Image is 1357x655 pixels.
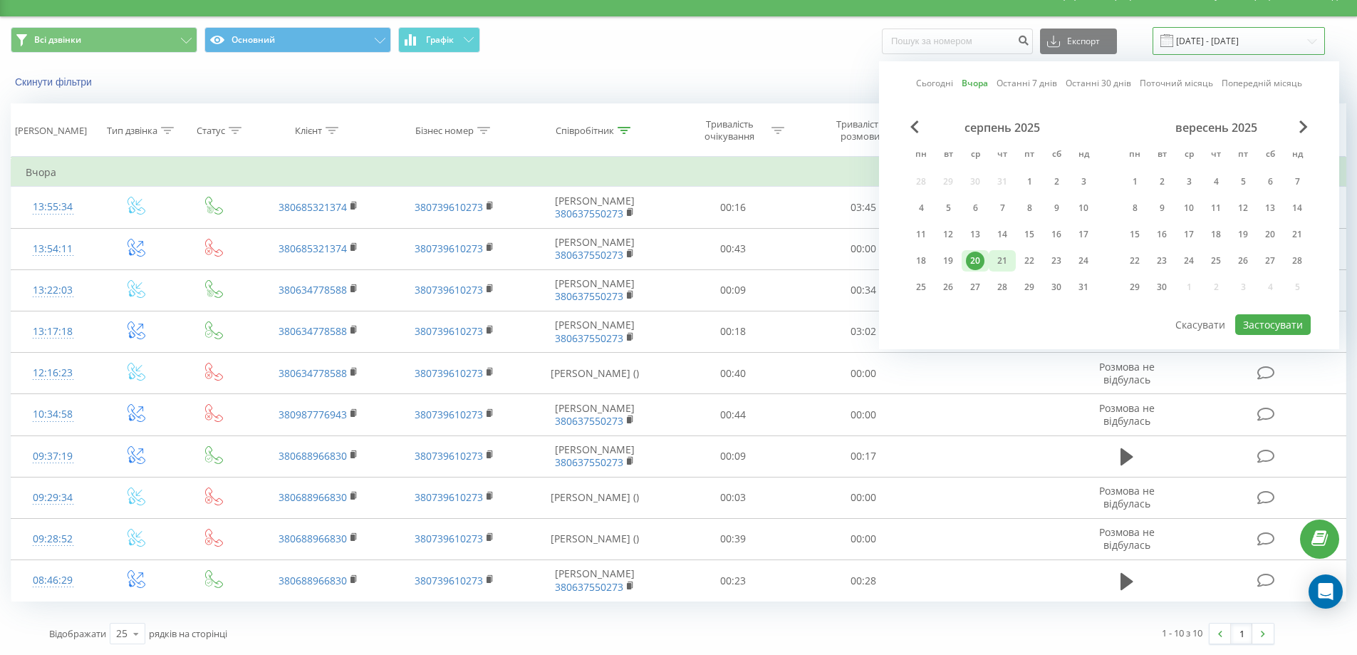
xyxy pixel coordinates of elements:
[1202,224,1229,245] div: чт 18 вер 2025 р.
[555,414,623,428] a: 380637550273
[1047,278,1066,296] div: 30
[149,627,227,640] span: рядків на сторінці
[1284,224,1311,245] div: нд 21 вер 2025 р.
[555,331,623,345] a: 380637550273
[415,408,483,421] a: 380739610273
[912,252,930,270] div: 18
[822,118,898,143] div: Тривалість розмови
[1121,250,1148,272] div: пн 22 вер 2025 р.
[415,532,483,545] a: 380739610273
[1180,225,1198,244] div: 17
[935,197,962,219] div: вт 5 серп 2025 р.
[522,311,668,352] td: [PERSON_NAME]
[1288,172,1306,191] div: 7
[989,224,1016,245] div: чт 14 серп 2025 р.
[1070,250,1097,272] div: нд 24 серп 2025 р.
[1148,171,1175,192] div: вт 2 вер 2025 р.
[1074,278,1093,296] div: 31
[11,27,197,53] button: Всі дзвінки
[799,560,929,602] td: 00:28
[1261,252,1279,270] div: 27
[1180,172,1198,191] div: 3
[415,449,483,463] a: 380739610273
[1099,484,1155,510] span: Розмова не відбулась
[1074,199,1093,217] div: 10
[279,324,347,338] a: 380634778588
[989,197,1016,219] div: чт 7 серп 2025 р.
[1099,360,1155,386] span: Розмова не відбулась
[912,199,930,217] div: 4
[522,477,668,518] td: [PERSON_NAME] ()
[1284,197,1311,219] div: нд 14 вер 2025 р.
[1175,224,1202,245] div: ср 17 вер 2025 р.
[1047,225,1066,244] div: 16
[279,283,347,296] a: 380634778588
[935,277,962,298] div: вт 26 серп 2025 р.
[11,158,1346,187] td: Вчора
[1125,278,1144,296] div: 29
[799,311,929,352] td: 03:02
[26,567,80,594] div: 08:46:29
[1175,171,1202,192] div: ср 3 вер 2025 р.
[426,35,454,45] span: Графік
[1207,199,1225,217] div: 11
[415,200,483,214] a: 380739610273
[668,228,799,269] td: 00:43
[939,252,957,270] div: 19
[279,366,347,380] a: 380634778588
[1235,314,1311,335] button: Застосувати
[1121,277,1148,298] div: пн 29 вер 2025 р.
[1234,172,1252,191] div: 5
[1180,199,1198,217] div: 10
[1207,252,1225,270] div: 25
[26,318,80,346] div: 13:17:18
[1229,171,1257,192] div: пт 5 вер 2025 р.
[522,353,668,394] td: [PERSON_NAME] ()
[522,228,668,269] td: [PERSON_NAME]
[1207,225,1225,244] div: 18
[668,518,799,559] td: 00:39
[939,225,957,244] div: 12
[116,626,128,641] div: 25
[668,477,799,518] td: 00:03
[522,518,668,559] td: [PERSON_NAME] ()
[279,574,347,587] a: 380688966830
[1202,197,1229,219] div: чт 11 вер 2025 р.
[1016,250,1043,272] div: пт 22 серп 2025 р.
[1229,250,1257,272] div: пт 26 вер 2025 р.
[1234,225,1252,244] div: 19
[799,353,929,394] td: 00:00
[1043,277,1070,298] div: сб 30 серп 2025 р.
[1043,171,1070,192] div: сб 2 серп 2025 р.
[799,394,929,435] td: 00:00
[555,248,623,262] a: 380637550273
[555,289,623,303] a: 380637550273
[522,269,668,311] td: [PERSON_NAME]
[1234,252,1252,270] div: 26
[1121,224,1148,245] div: пн 15 вер 2025 р.
[993,252,1012,270] div: 21
[415,242,483,255] a: 380739610273
[908,250,935,272] div: пн 18 серп 2025 р.
[1286,145,1308,166] abbr: неділя
[398,27,480,53] button: Графік
[668,311,799,352] td: 00:18
[1020,172,1039,191] div: 1
[962,197,989,219] div: ср 6 серп 2025 р.
[799,477,929,518] td: 00:00
[1261,172,1279,191] div: 6
[908,277,935,298] div: пн 25 серп 2025 р.
[668,269,799,311] td: 00:09
[1151,145,1173,166] abbr: вівторок
[937,145,959,166] abbr: вівторок
[992,145,1013,166] abbr: четвер
[692,118,768,143] div: Тривалість очікування
[1257,224,1284,245] div: сб 20 вер 2025 р.
[522,394,668,435] td: [PERSON_NAME]
[1284,171,1311,192] div: нд 7 вер 2025 р.
[1125,172,1144,191] div: 1
[1124,145,1145,166] abbr: понеділок
[1140,76,1213,90] a: Поточний місяць
[1168,314,1233,335] button: Скасувати
[993,199,1012,217] div: 7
